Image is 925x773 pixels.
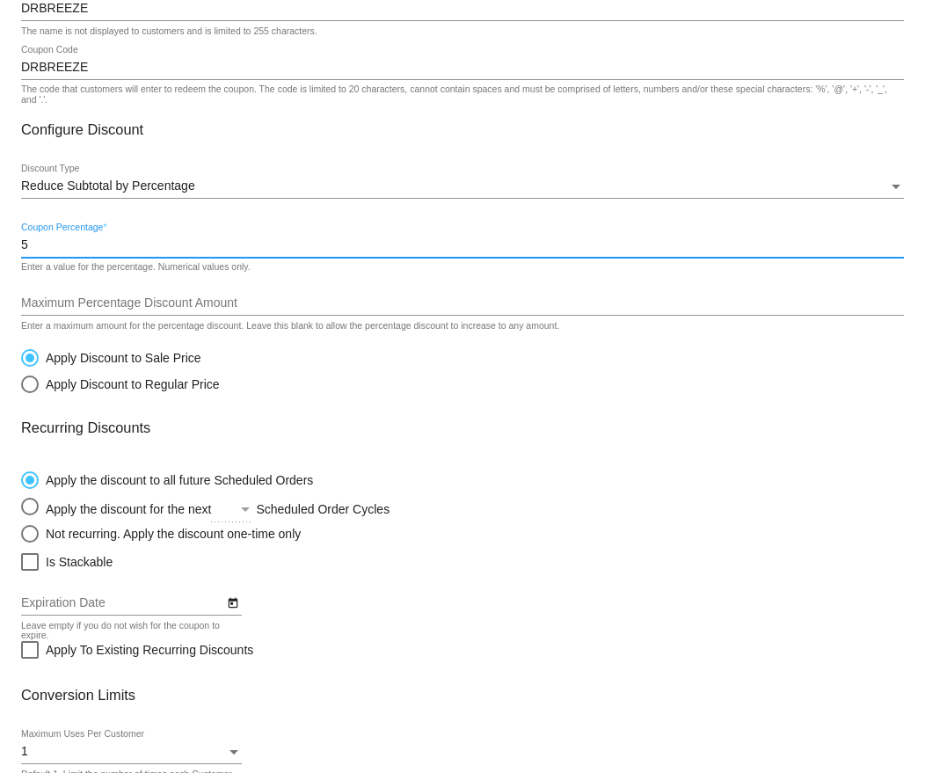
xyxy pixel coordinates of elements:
h3: Recurring Discounts [21,419,904,436]
div: Apply Discount to Sale Price [39,351,201,365]
div: Apply the discount for the next Scheduled Order Cycles [39,498,506,516]
input: Coupon Code [21,61,904,75]
div: Apply the discount to all future Scheduled Orders [39,473,313,487]
input: Coupon Percentage [21,238,904,252]
div: Leave empty if you do not wish for the coupon to expire. [21,621,233,642]
div: Not recurring. Apply the discount one-time only [39,527,301,541]
div: Apply Discount to Regular Price [39,377,220,391]
div: The code that customers will enter to redeem the coupon. The code is limited to 20 characters, ca... [21,84,895,106]
h3: Configure Discount [21,121,904,138]
h3: Conversion Limits [21,687,904,704]
span: Apply To Existing Recurring Discounts [46,639,253,660]
input: Internal Name [21,2,904,16]
button: Open calendar [223,593,242,611]
mat-radio-group: Select an option [21,463,506,543]
mat-select: Discount Type [21,179,904,193]
span: Is Stackable [46,551,113,572]
input: Maximum Percentage Discount Amount [21,296,904,310]
span: 1 [21,744,28,758]
mat-radio-group: Select an option [21,340,220,393]
div: The name is not displayed to customers and is limited to 255 characters. [21,26,317,37]
div: Enter a value for the percentage. Numerical values only. [21,262,251,273]
input: Expiration Date [21,596,223,610]
div: Enter a maximum amount for the percentage discount. Leave this blank to allow the percentage disc... [21,321,559,332]
span: Reduce Subtotal by Percentage [21,179,195,193]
